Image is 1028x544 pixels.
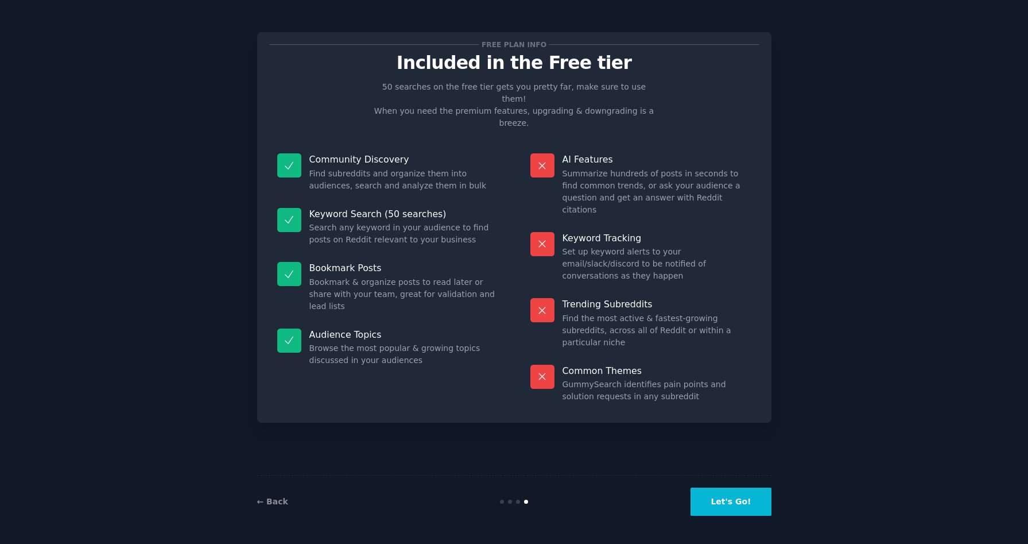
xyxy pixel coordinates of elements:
[257,497,288,506] a: ← Back
[563,298,751,310] p: Trending Subreddits
[309,329,498,341] p: Audience Topics
[309,262,498,274] p: Bookmark Posts
[309,153,498,165] p: Community Discovery
[309,342,498,366] dd: Browse the most popular & growing topics discussed in your audiences
[370,81,659,129] p: 50 searches on the free tier gets you pretty far, make sure to use them! When you need the premiu...
[309,168,498,192] dd: Find subreddits and organize them into audiences, search and analyze them in bulk
[563,168,751,216] dd: Summarize hundreds of posts in seconds to find common trends, or ask your audience a question and...
[309,276,498,312] dd: Bookmark & organize posts to read later or share with your team, great for validation and lead lists
[563,379,751,403] dd: GummySearch identifies pain points and solution requests in any subreddit
[563,246,751,282] dd: Set up keyword alerts to your email/slack/discord to be notified of conversations as they happen
[309,208,498,220] p: Keyword Search (50 searches)
[690,488,771,516] button: Let's Go!
[563,153,751,165] p: AI Features
[269,53,759,73] p: Included in the Free tier
[563,365,751,377] p: Common Themes
[479,38,548,51] span: Free plan info
[563,312,751,349] dd: Find the most active & fastest-growing subreddits, across all of Reddit or within a particular niche
[309,222,498,246] dd: Search any keyword in your audience to find posts on Reddit relevant to your business
[563,232,751,244] p: Keyword Tracking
